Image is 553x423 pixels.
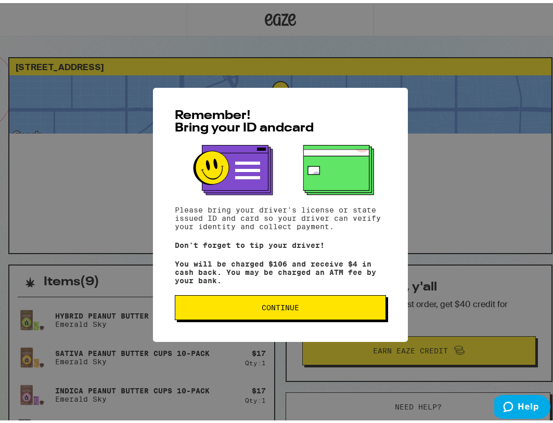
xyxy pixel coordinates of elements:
[175,292,386,317] button: Continue
[175,238,386,246] p: Don't forget to tip your driver!
[175,107,314,131] span: Remember! Bring your ID and card
[494,392,550,418] iframe: Opens a widget where you can find more information
[262,301,299,308] span: Continue
[175,257,386,282] p: You will be charged $106 and receive $4 in cash back. You may be charged an ATM fee by your bank.
[175,203,386,228] p: Please bring your driver's license or state issued ID and card so your driver can verify your ide...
